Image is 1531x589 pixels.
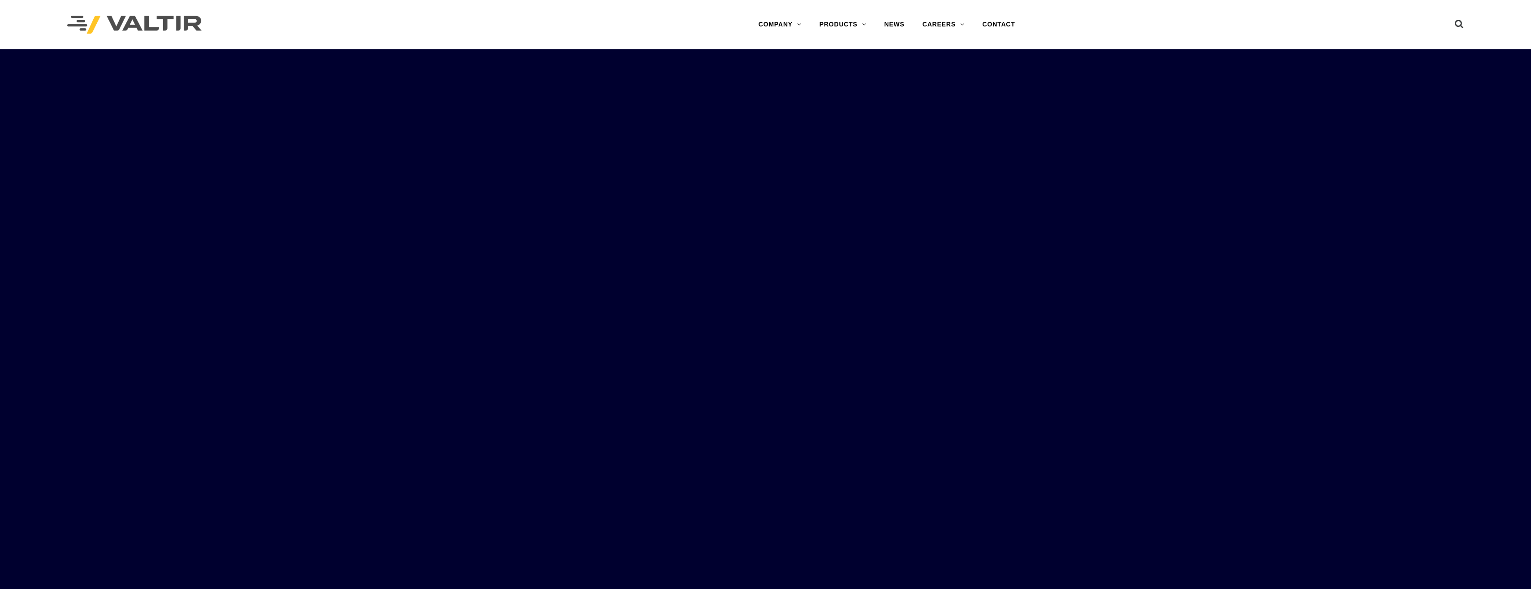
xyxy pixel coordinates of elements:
a: NEWS [875,16,914,34]
a: PRODUCTS [811,16,875,34]
img: Valtir [67,16,202,34]
a: COMPANY [750,16,811,34]
a: CONTACT [974,16,1024,34]
a: CAREERS [914,16,974,34]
